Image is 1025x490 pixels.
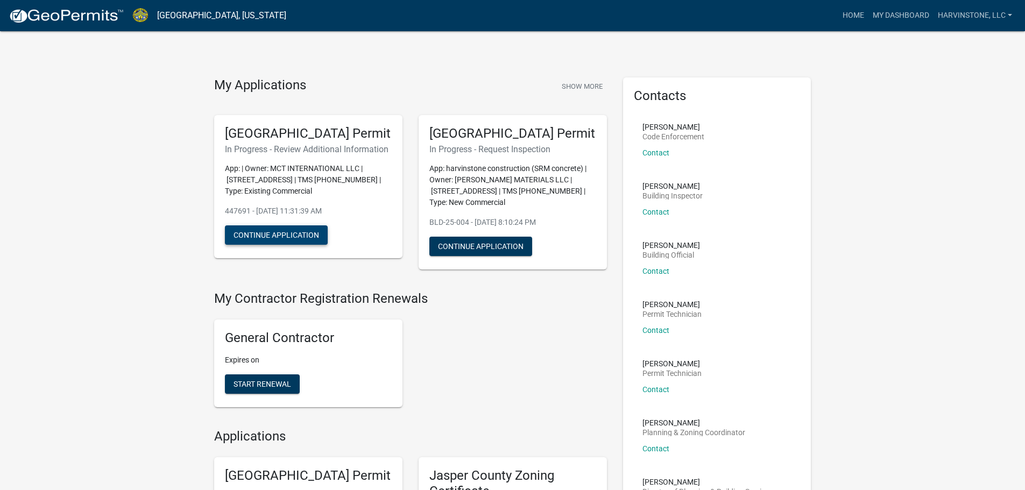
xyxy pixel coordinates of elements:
[429,144,596,154] h6: In Progress - Request Inspection
[429,217,596,228] p: BLD-25-004 - [DATE] 8:10:24 PM
[642,182,703,190] p: [PERSON_NAME]
[225,205,392,217] p: 447691 - [DATE] 11:31:39 AM
[642,444,669,453] a: Contact
[642,360,702,367] p: [PERSON_NAME]
[557,77,607,95] button: Show More
[429,163,596,208] p: App: harvinstone construction (SRM concrete) | Owner: [PERSON_NAME] MATERIALS LLC | [STREET_ADDRE...
[642,419,745,427] p: [PERSON_NAME]
[225,144,392,154] h6: In Progress - Review Additional Information
[838,5,868,26] a: Home
[642,267,669,275] a: Contact
[642,192,703,200] p: Building Inspector
[225,374,300,394] button: Start Renewal
[642,370,702,377] p: Permit Technician
[132,8,149,23] img: Jasper County, South Carolina
[642,310,702,318] p: Permit Technician
[225,330,392,346] h5: General Contractor
[225,225,328,245] button: Continue Application
[234,380,291,388] span: Start Renewal
[642,301,702,308] p: [PERSON_NAME]
[642,429,745,436] p: Planning & Zoning Coordinator
[642,385,669,394] a: Contact
[214,291,607,307] h4: My Contractor Registration Renewals
[934,5,1016,26] a: Harvinstone, LLC
[214,291,607,416] wm-registration-list-section: My Contractor Registration Renewals
[429,126,596,141] h5: [GEOGRAPHIC_DATA] Permit
[225,126,392,141] h5: [GEOGRAPHIC_DATA] Permit
[214,77,306,94] h4: My Applications
[225,163,392,197] p: App: | Owner: MCT INTERNATIONAL LLC | [STREET_ADDRESS] | TMS [PHONE_NUMBER] | Type: Existing Comm...
[225,468,392,484] h5: [GEOGRAPHIC_DATA] Permit
[225,354,392,366] p: Expires on
[642,251,700,259] p: Building Official
[214,429,607,444] h4: Applications
[868,5,934,26] a: My Dashboard
[157,6,286,25] a: [GEOGRAPHIC_DATA], [US_STATE]
[642,242,700,249] p: [PERSON_NAME]
[642,478,773,486] p: [PERSON_NAME]
[642,208,669,216] a: Contact
[634,88,801,104] h5: Contacts
[642,133,704,140] p: Code Enforcement
[642,123,704,131] p: [PERSON_NAME]
[642,148,669,157] a: Contact
[642,326,669,335] a: Contact
[429,237,532,256] button: Continue Application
